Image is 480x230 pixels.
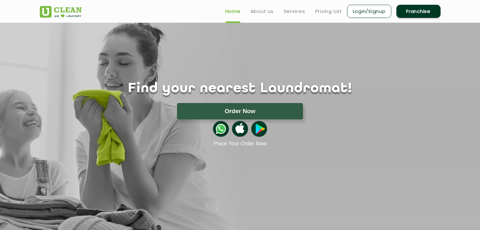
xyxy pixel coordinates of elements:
button: Order Now [177,103,303,119]
a: About us [251,8,274,15]
img: UClean Laundry and Dry Cleaning [40,6,82,18]
a: Franchise [396,5,441,18]
img: whatsappicon.png [213,121,229,137]
a: Login/Signup [347,5,391,18]
h1: Find your nearest Laundromat! [35,81,445,97]
img: playstoreicon.png [251,121,267,137]
a: Pricing List [315,8,342,15]
a: Home [225,8,240,15]
a: Place Your Order Now [213,141,266,147]
a: Services [284,8,305,15]
img: apple-icon.png [232,121,248,137]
